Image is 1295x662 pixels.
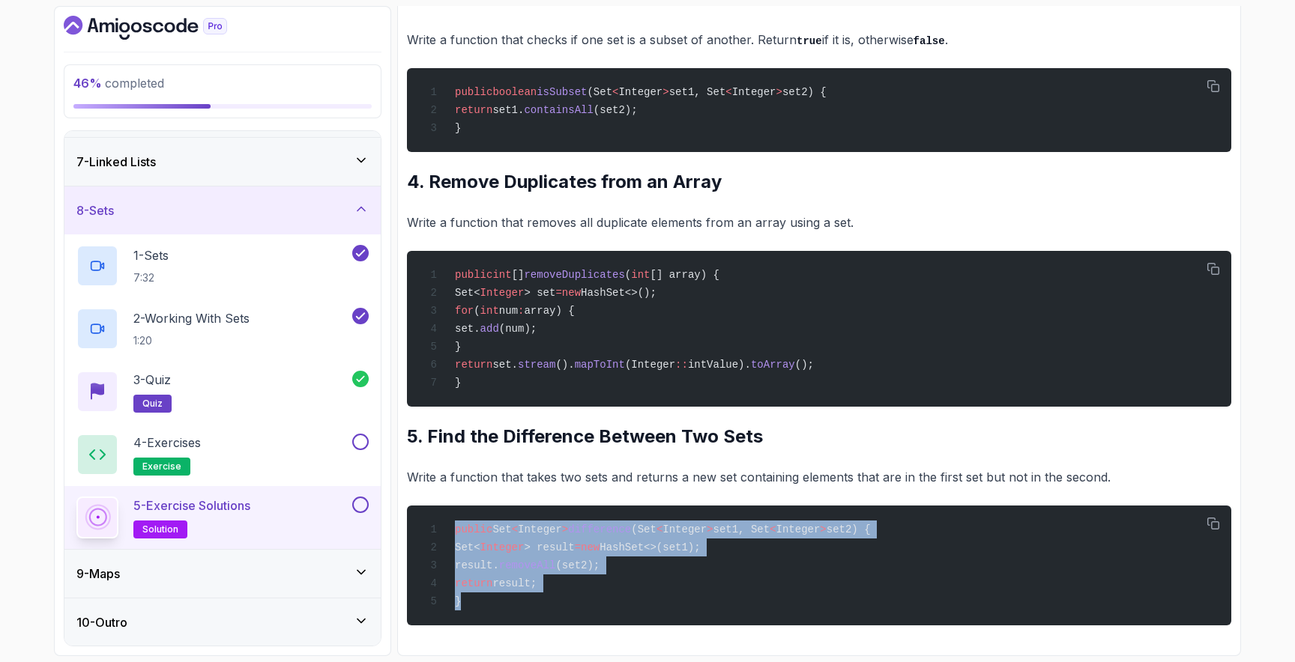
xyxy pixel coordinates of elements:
span: exercise [142,461,181,473]
p: 5 - Exercise Solutions [133,496,250,514]
span: set1, Set [713,523,770,535]
span: :: [675,359,688,371]
button: 9-Maps [64,550,381,598]
span: > [562,523,568,535]
p: 4 - Exercises [133,434,201,452]
span: (set2); [555,559,600,571]
span: (Set [631,523,656,535]
span: > [776,86,782,98]
span: Integer [732,86,776,98]
span: for [455,305,474,317]
span: = [575,541,581,553]
span: public [455,86,492,98]
span: > set [524,287,555,299]
span: (num); [499,323,537,335]
span: HashSet<>(); [581,287,656,299]
button: 10-Outro [64,598,381,646]
span: boolean [492,86,537,98]
span: result; [492,577,537,589]
span: < [656,523,662,535]
span: removeDuplicates [524,269,624,281]
span: quiz [142,398,163,410]
span: (). [555,359,574,371]
span: Integer [662,523,707,535]
span: return [455,577,492,589]
span: < [770,523,776,535]
button: 7-Linked Lists [64,138,381,186]
button: 5-Exercise Solutionssolution [76,496,369,538]
span: Set< [455,287,480,299]
span: result. [455,559,499,571]
span: public [455,523,492,535]
button: 4-Exercisesexercise [76,434,369,476]
span: solution [142,523,178,535]
span: } [455,341,461,353]
p: Write a function that takes two sets and returns a new set containing elements that are in the fi... [407,467,1231,488]
h2: 4. Remove Duplicates from an Array [407,170,1231,194]
span: (Set [587,86,612,98]
span: return [455,104,492,116]
button: 2-Working With Sets1:20 [76,308,369,350]
span: set. [455,323,480,335]
span: ( [474,305,480,317]
span: intValue). [688,359,751,371]
span: public [455,269,492,281]
span: Set< [455,541,480,553]
h3: 9 - Maps [76,565,120,583]
p: 7:32 [133,270,169,285]
span: (); [795,359,814,371]
span: (set2); [594,104,638,116]
span: new [562,287,581,299]
button: 3-Quizquiz [76,371,369,413]
h3: 10 - Outro [76,613,127,631]
span: > [707,523,713,535]
span: difference [568,523,631,535]
a: Dashboard [64,16,262,40]
span: (Integer [625,359,675,371]
span: set. [492,359,518,371]
span: Set [492,523,511,535]
p: Write a function that checks if one set is a subset of another. Return if it is, otherwise . [407,29,1231,51]
span: containsAll [524,104,593,116]
span: set1, Set [669,86,726,98]
span: > result [524,541,574,553]
span: return [455,359,492,371]
span: } [455,377,461,389]
span: int [480,305,499,317]
p: 2 - Working With Sets [133,309,250,327]
p: 1 - Sets [133,246,169,264]
span: completed [73,76,164,91]
code: true [797,35,822,47]
span: int [492,269,511,281]
h3: 7 - Linked Lists [76,153,156,171]
span: new [581,541,600,553]
span: = [555,287,561,299]
span: HashSet<>(set1); [600,541,700,553]
span: } [455,122,461,134]
span: toArray [751,359,795,371]
span: Integer [518,523,562,535]
p: 1:20 [133,333,250,348]
code: false [914,35,945,47]
span: Integer [776,523,821,535]
p: Write a function that removes all duplicate elements from an array using a set. [407,212,1231,233]
button: 1-Sets7:32 [76,245,369,287]
span: ( [625,269,631,281]
span: Integer [480,287,525,299]
button: 8-Sets [64,186,381,234]
span: : [518,305,524,317]
span: [] array) { [650,269,719,281]
span: removeAll [499,559,556,571]
span: < [512,523,518,535]
span: set1. [492,104,524,116]
span: Integer [480,541,525,553]
span: num [499,305,518,317]
span: [] [512,269,525,281]
span: set2) { [827,523,871,535]
span: stream [518,359,555,371]
span: < [612,86,618,98]
span: isSubset [537,86,587,98]
span: > [820,523,826,535]
span: mapToInt [575,359,625,371]
span: Integer [618,86,662,98]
